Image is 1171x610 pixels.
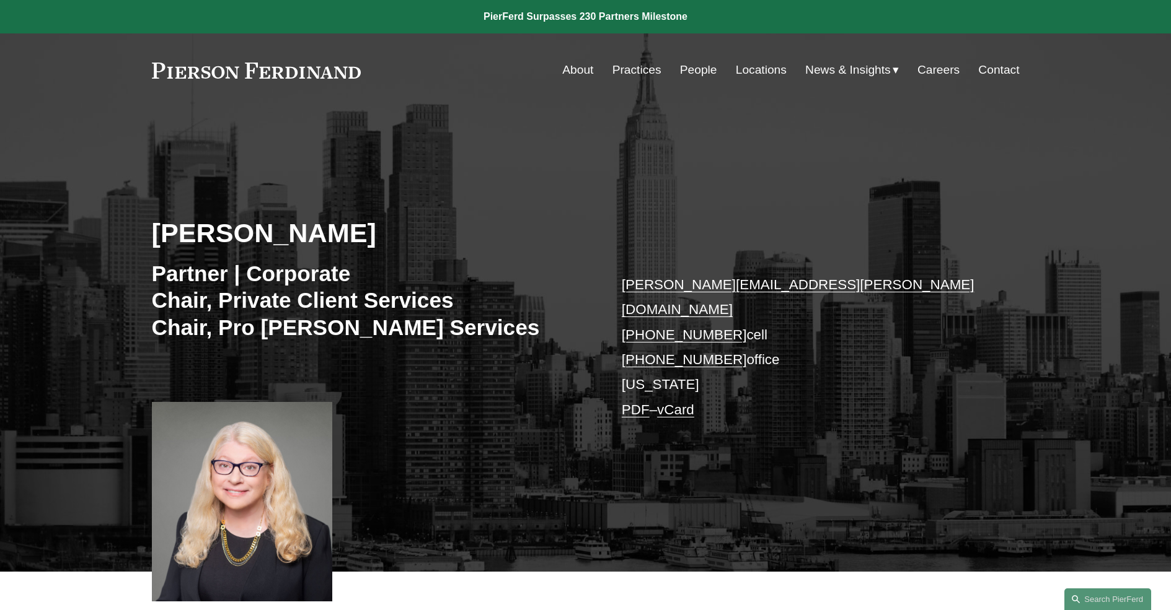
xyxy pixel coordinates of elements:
[680,58,717,82] a: People
[612,58,661,82] a: Practices
[622,277,974,317] a: [PERSON_NAME][EMAIL_ADDRESS][PERSON_NAME][DOMAIN_NAME]
[1064,588,1151,610] a: Search this site
[805,58,899,82] a: folder dropdown
[622,272,983,422] p: cell office [US_STATE] –
[622,327,747,342] a: [PHONE_NUMBER]
[978,58,1019,82] a: Contact
[562,58,593,82] a: About
[152,217,586,249] h2: [PERSON_NAME]
[622,402,650,417] a: PDF
[657,402,694,417] a: vCard
[736,58,787,82] a: Locations
[622,352,747,367] a: [PHONE_NUMBER]
[152,260,586,341] h3: Partner | Corporate Chair, Private Client Services Chair, Pro [PERSON_NAME] Services
[917,58,960,82] a: Careers
[805,59,891,81] span: News & Insights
